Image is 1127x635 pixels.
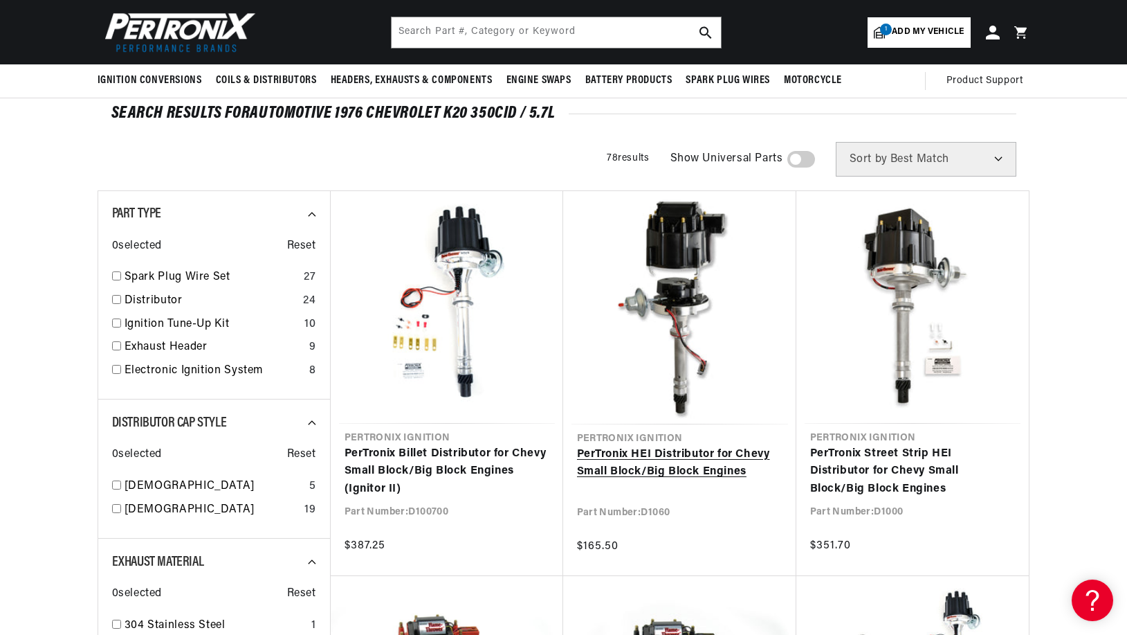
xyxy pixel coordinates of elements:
a: Spark Plug Wire Set [125,269,299,287]
a: PerTronix Street Strip HEI Distributor for Chevy Small Block/Big Block Engines [810,445,1015,499]
span: Show Universal Parts [670,150,783,168]
span: Sort by [850,154,888,165]
summary: Spark Plug Wires [679,64,777,97]
span: 1 [880,24,892,35]
span: Reset [287,446,316,464]
span: Battery Products [585,73,672,88]
div: 5 [309,478,316,496]
img: Pertronix [98,8,257,56]
span: Exhaust Material [112,555,204,569]
div: 8 [309,362,316,380]
a: Distributor [125,292,298,310]
span: Headers, Exhausts & Components [331,73,493,88]
a: [DEMOGRAPHIC_DATA] [125,501,300,519]
summary: Coils & Distributors [209,64,324,97]
div: 10 [304,316,315,334]
span: Coils & Distributors [216,73,317,88]
span: Add my vehicle [892,26,964,39]
summary: Battery Products [578,64,679,97]
div: 27 [304,269,315,287]
summary: Headers, Exhausts & Components [324,64,500,97]
span: 0 selected [112,238,162,256]
div: 24 [303,292,315,310]
a: PerTronix HEI Distributor for Chevy Small Block/Big Block Engines [577,446,782,481]
a: 304 Stainless Steel [125,617,306,635]
a: Ignition Tune-Up Kit [125,316,300,334]
div: SEARCH RESULTS FOR Automotive 1976 Chevrolet K20 350cid / 5.7L [111,107,1016,120]
div: 19 [304,501,315,519]
span: Distributor Cap Style [112,416,227,430]
input: Search Part #, Category or Keyword [392,17,721,48]
button: search button [690,17,721,48]
a: Exhaust Header [125,339,304,357]
div: 9 [309,339,316,357]
span: Reset [287,238,316,256]
a: Electronic Ignition System [125,362,304,380]
span: Ignition Conversions [98,73,202,88]
span: 78 results [607,153,649,163]
span: Product Support [946,73,1023,89]
span: 0 selected [112,585,162,603]
a: PerTronix Billet Distributor for Chevy Small Block/Big Block Engines (Ignitor II) [345,445,549,499]
span: Reset [287,585,316,603]
a: [DEMOGRAPHIC_DATA] [125,478,304,496]
summary: Engine Swaps [500,64,578,97]
div: 1 [311,617,316,635]
summary: Ignition Conversions [98,64,209,97]
select: Sort by [836,142,1016,177]
summary: Motorcycle [777,64,849,97]
span: 0 selected [112,446,162,464]
summary: Product Support [946,64,1030,98]
span: Motorcycle [784,73,842,88]
span: Part Type [112,207,161,221]
span: Spark Plug Wires [686,73,770,88]
span: Engine Swaps [506,73,571,88]
a: 1Add my vehicle [868,17,970,48]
